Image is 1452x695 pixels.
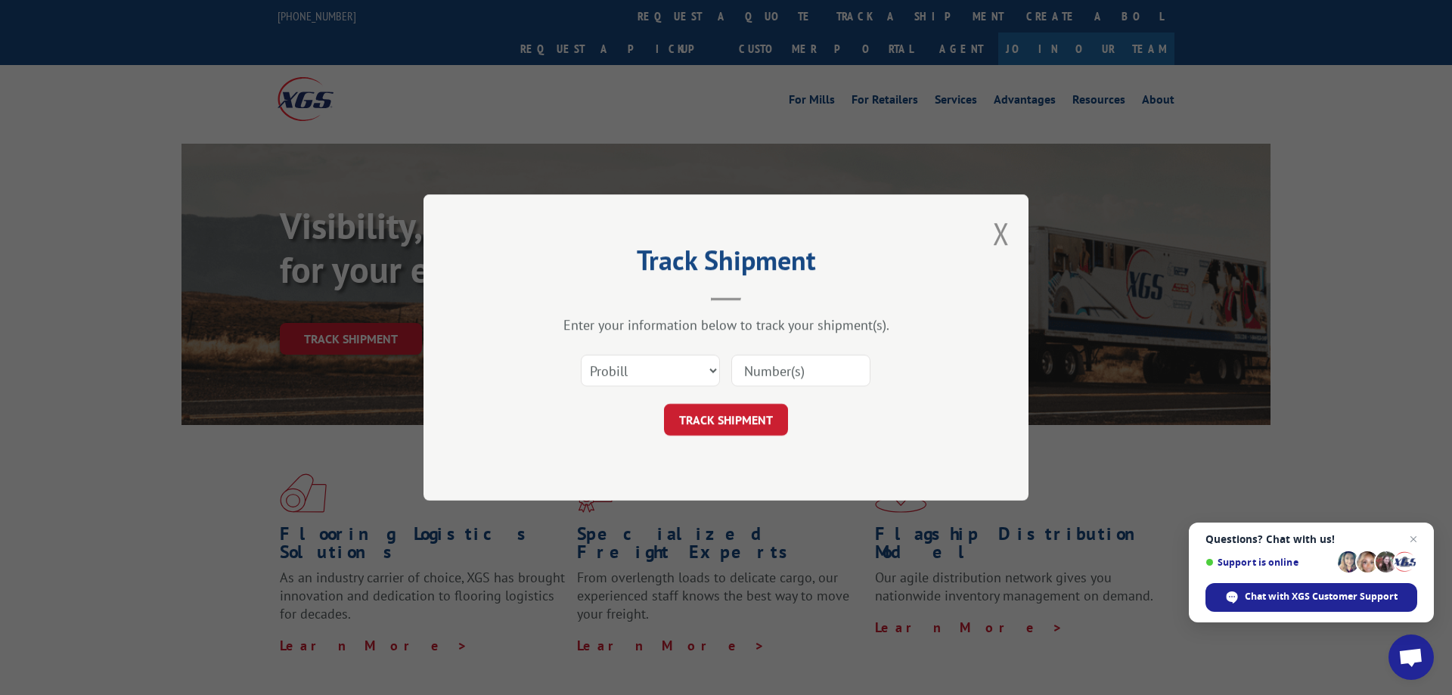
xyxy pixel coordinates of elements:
div: Open chat [1388,634,1434,680]
div: Chat with XGS Customer Support [1205,583,1417,612]
input: Number(s) [731,355,870,386]
span: Support is online [1205,557,1333,568]
span: Close chat [1404,530,1423,548]
button: Close modal [993,213,1010,253]
span: Questions? Chat with us! [1205,533,1417,545]
span: Chat with XGS Customer Support [1245,590,1398,603]
div: Enter your information below to track your shipment(s). [499,316,953,334]
button: TRACK SHIPMENT [664,404,788,436]
h2: Track Shipment [499,250,953,278]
